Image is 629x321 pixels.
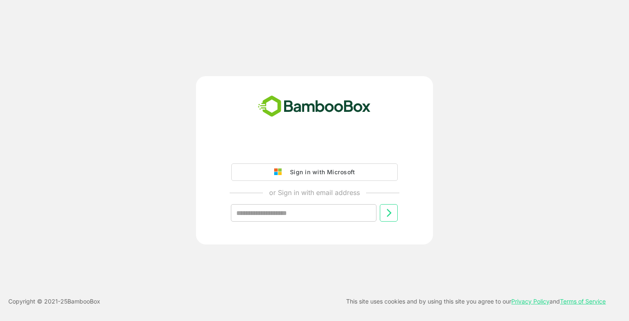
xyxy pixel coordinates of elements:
[286,167,355,178] div: Sign in with Microsoft
[231,163,398,181] button: Sign in with Microsoft
[274,168,286,176] img: google
[269,188,360,198] p: or Sign in with email address
[511,298,550,305] a: Privacy Policy
[560,298,606,305] a: Terms of Service
[8,296,100,306] p: Copyright © 2021- 25 BambooBox
[346,296,606,306] p: This site uses cookies and by using this site you agree to our and
[253,93,375,120] img: bamboobox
